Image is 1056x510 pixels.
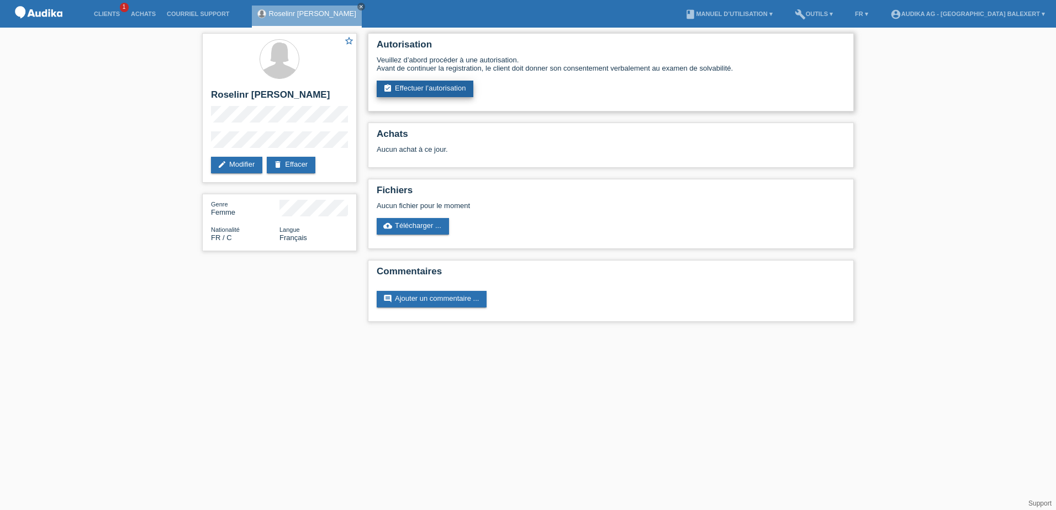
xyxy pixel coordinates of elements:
[211,226,240,233] span: Nationalité
[377,129,845,145] h2: Achats
[211,233,232,242] span: France / C / 13.01.1956
[125,10,161,17] a: Achats
[211,89,348,106] h2: Roselinr [PERSON_NAME]
[377,266,845,283] h2: Commentaires
[11,22,66,30] a: POS — MF Group
[890,9,901,20] i: account_circle
[273,160,282,169] i: delete
[88,10,125,17] a: Clients
[211,157,262,173] a: editModifier
[211,200,279,216] div: Femme
[377,145,845,162] div: Aucun achat à ce jour.
[383,294,392,303] i: comment
[218,160,226,169] i: edit
[679,10,778,17] a: bookManuel d’utilisation ▾
[685,9,696,20] i: book
[849,10,874,17] a: FR ▾
[358,4,364,9] i: close
[789,10,838,17] a: buildOutils ▾
[377,39,845,56] h2: Autorisation
[377,218,449,235] a: cloud_uploadTélécharger ...
[344,36,354,47] a: star_border
[383,84,392,93] i: assignment_turned_in
[120,3,129,12] span: 1
[795,9,806,20] i: build
[377,81,473,97] a: assignment_turned_inEffectuer l’autorisation
[344,36,354,46] i: star_border
[377,291,487,307] a: commentAjouter un commentaire ...
[357,3,365,10] a: close
[279,226,300,233] span: Langue
[279,233,307,242] span: Français
[211,201,228,208] span: Genre
[377,201,714,210] div: Aucun fichier pour le moment
[161,10,235,17] a: Courriel Support
[885,10,1050,17] a: account_circleAudika AG - [GEOGRAPHIC_DATA] Balexert ▾
[377,185,845,201] h2: Fichiers
[377,56,845,72] div: Veuillez d’abord procéder à une autorisation. Avant de continuer la registration, le client doit ...
[269,9,356,18] a: Roselinr [PERSON_NAME]
[1028,500,1052,507] a: Support
[383,221,392,230] i: cloud_upload
[267,157,315,173] a: deleteEffacer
